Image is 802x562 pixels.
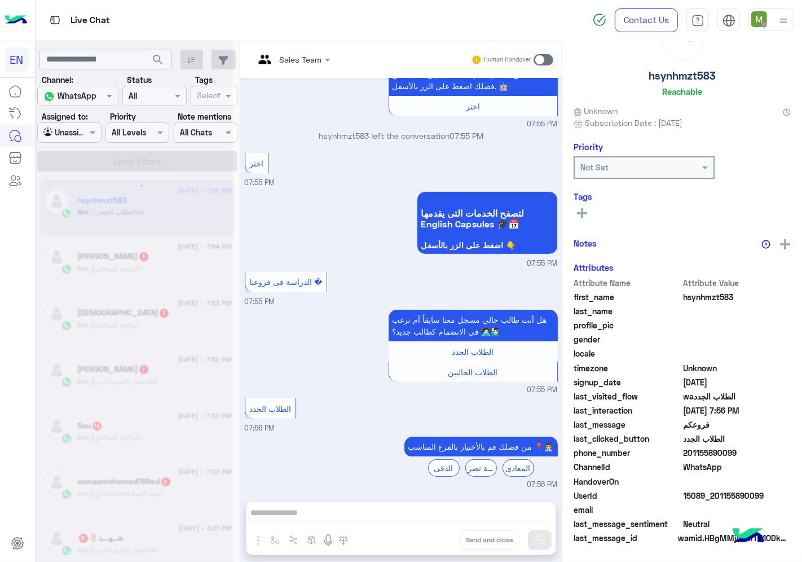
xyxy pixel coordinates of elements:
span: Attribute Name [574,277,681,289]
span: gender [574,333,681,345]
span: profile_pic [574,319,681,331]
span: Subscription Date : [DATE] [585,117,682,129]
span: last_message [574,419,681,431]
span: locale [574,348,681,359]
span: الطلاب الحاليين [448,367,498,377]
span: last_message_sentiment [574,518,681,530]
span: 07:55 PM [245,178,275,187]
span: لتصفح الخدمات التى يقدمها English Capsules 🎓📅 [421,208,553,229]
h6: Attributes [574,262,614,273]
span: 2025-09-07T16:55:30.959Z [684,376,791,388]
span: اختر [249,159,263,168]
div: loading... [124,175,144,195]
span: 2 [684,461,791,473]
span: ChannelId [574,461,681,473]
span: 07:55 PM [527,385,558,396]
span: 0 [684,518,791,530]
img: spinner [593,13,606,27]
img: userImage [751,11,767,27]
img: add [780,239,790,249]
span: null [684,348,791,359]
h6: Notes [574,238,597,248]
span: 2025-09-07T16:56:06.112Z [684,405,791,416]
span: last_name [574,305,681,317]
div: Select [195,89,221,104]
span: اختر [466,102,480,111]
img: Logo [5,8,27,32]
span: Unknown [684,362,791,374]
h5: hsynhmzt583 [649,69,716,82]
span: null [684,504,791,516]
span: phone_number [574,447,681,459]
span: hsynhmzt583 [684,291,791,303]
button: Send and close [460,530,519,550]
span: Attribute Value [684,277,791,289]
h6: Reachable [662,86,702,96]
span: null [684,476,791,488]
span: 07:55 PM [527,258,558,269]
span: last_visited_flow [574,390,681,402]
span: signup_date [574,376,681,388]
img: tab [691,14,704,27]
span: 07:56 PM [245,424,275,432]
span: UserId [574,490,681,502]
p: hsynhmzt583 left the conversation [245,130,558,142]
div: مدينة نصر [465,459,497,477]
a: Contact Us [615,8,678,32]
span: الطلاب الجدد [684,433,791,445]
span: الطلاب الجددwa [684,390,791,402]
span: timezone [574,362,681,374]
img: hulul-logo.png [729,517,768,556]
span: 07:55 PM [450,131,483,140]
a: tab [686,8,709,32]
span: null [684,333,791,345]
h6: Priority [574,142,603,152]
span: last_clicked_button [574,433,681,445]
p: 7/9/2025, 7:55 PM [389,310,558,341]
div: loading... [666,25,699,58]
div: المعادى [503,459,534,477]
small: Human Handover [484,55,531,64]
span: 201155890099 [684,447,791,459]
p: 7/9/2025, 7:56 PM [404,437,558,456]
h6: Tags [574,191,791,201]
img: tab [722,14,735,27]
div: الدقى [428,459,460,477]
span: last_message_id [574,532,676,544]
span: 07:56 PM [527,480,558,490]
span: HandoverOn [574,476,681,488]
div: EN [5,47,29,72]
span: wamid.HBgMMjAxMTU1ODkwMDk5FQIAEhggQTU5NTBGNjQzNjI3NDk4NjFERkJDRDA5QTU3MTBEQkMA [678,532,791,544]
span: اضغط على الزر بالأسفل 👇 [421,241,553,250]
span: 15089_201155890099 [684,490,791,502]
span: فروعكم [684,419,791,431]
img: profile [777,14,791,28]
span: الدراسة فى فروعنا � [249,277,322,287]
span: last_interaction [574,405,681,416]
img: notes [761,240,770,249]
img: tab [48,13,62,27]
span: الطلاب الجدد [452,347,494,357]
span: first_name [574,291,681,303]
span: الطلاب الجدد [249,404,291,414]
span: 07:55 PM [245,297,275,306]
span: email [574,504,681,516]
span: 07:55 PM [527,119,558,130]
span: Unknown [574,105,618,117]
p: Live Chat [70,13,110,28]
